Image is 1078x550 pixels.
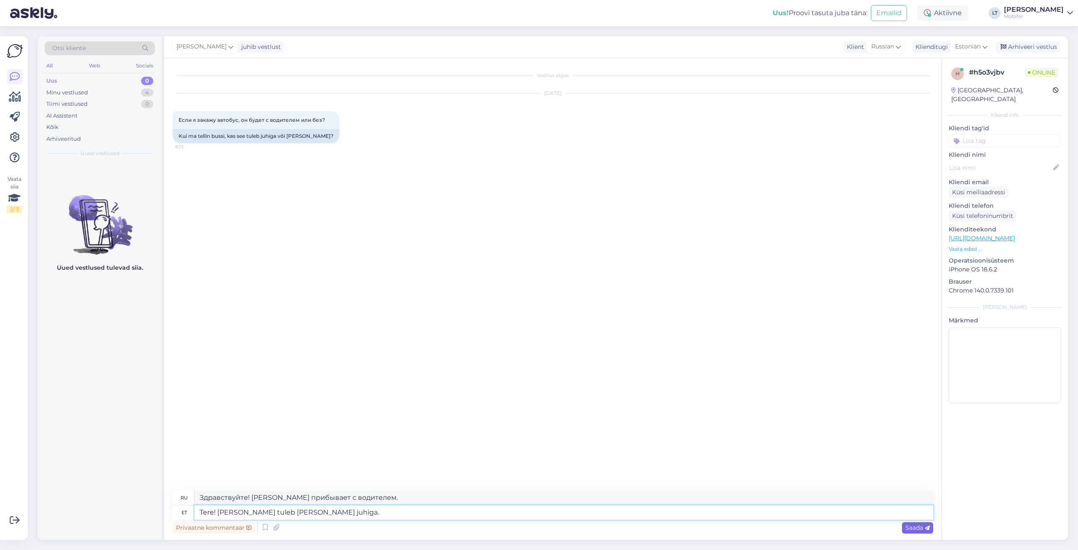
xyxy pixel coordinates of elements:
[195,505,933,520] textarea: Tere! [PERSON_NAME] tuleb [PERSON_NAME] juhiga.
[843,43,864,51] div: Klient
[989,7,1001,19] div: LT
[1025,68,1059,77] span: Online
[173,89,933,97] div: [DATE]
[949,286,1061,295] p: Chrome 140.0.7339.101
[949,124,1061,133] p: Kliendi tag'id
[141,100,153,108] div: 0
[969,67,1025,78] div: # h5o3vjbv
[949,134,1061,147] input: Lisa tag
[949,234,1015,242] a: [URL][DOMAIN_NAME]
[46,100,88,108] div: Tiimi vestlused
[949,163,1051,172] input: Lisa nimi
[134,60,155,71] div: Socials
[173,522,255,534] div: Privaatne kommentaar
[238,43,281,51] div: juhib vestlust
[949,178,1061,187] p: Kliendi email
[949,265,1061,274] p: iPhone OS 18.6.2
[955,42,981,51] span: Estonian
[912,43,948,51] div: Klienditugi
[949,303,1061,311] div: [PERSON_NAME]
[949,245,1061,253] p: Vaata edasi ...
[38,180,162,256] img: No chats
[1004,6,1073,20] a: [PERSON_NAME]Mobifer
[949,210,1017,222] div: Küsi telefoninumbrit
[917,5,969,21] div: Aktiivne
[46,112,77,120] div: AI Assistent
[141,89,153,97] div: 4
[949,201,1061,210] p: Kliendi telefon
[995,41,1060,53] div: Arhiveeri vestlus
[955,70,960,77] span: h
[7,175,22,213] div: Vaata siia
[181,505,187,520] div: et
[7,43,23,59] img: Askly Logo
[46,135,81,143] div: Arhiveeritud
[181,491,188,505] div: ru
[949,277,1061,286] p: Brauser
[773,9,789,17] b: Uus!
[173,129,339,143] div: Kui ma tellin bussi, kas see tuleb juhiga või [PERSON_NAME]?
[176,42,227,51] span: [PERSON_NAME]
[173,72,933,79] div: Vestlus algas
[905,524,930,531] span: Saada
[141,77,153,85] div: 0
[949,111,1061,119] div: Kliendi info
[87,60,102,71] div: Web
[871,5,907,21] button: Emailid
[80,150,120,157] span: Uued vestlused
[949,187,1009,198] div: Küsi meiliaadressi
[46,89,88,97] div: Minu vestlused
[949,225,1061,234] p: Klienditeekond
[773,8,867,18] div: Proovi tasuta juba täna:
[46,77,57,85] div: Uus
[1004,6,1064,13] div: [PERSON_NAME]
[175,144,207,150] span: 9:33
[949,256,1061,265] p: Operatsioonisüsteem
[871,42,894,51] span: Russian
[7,206,22,213] div: 2 / 3
[179,117,325,123] span: Если я закажу автобус, он будет с водителем или без?
[195,491,933,505] textarea: Здравствуйте! [PERSON_NAME] прибывает с водителем.
[951,86,1053,104] div: [GEOGRAPHIC_DATA], [GEOGRAPHIC_DATA]
[949,316,1061,325] p: Märkmed
[1004,13,1064,20] div: Mobifer
[57,263,143,272] p: Uued vestlused tulevad siia.
[46,123,59,131] div: Kõik
[52,44,86,53] span: Otsi kliente
[45,60,54,71] div: All
[949,150,1061,159] p: Kliendi nimi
